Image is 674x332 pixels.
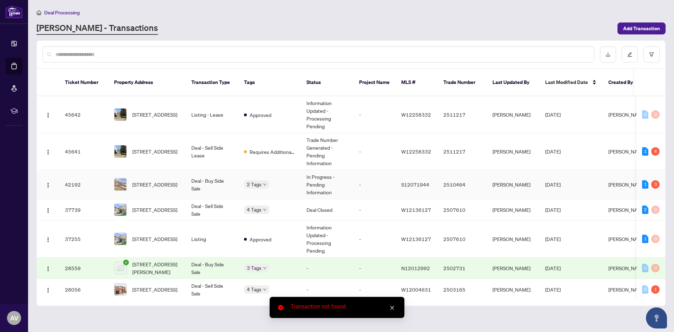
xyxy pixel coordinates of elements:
[600,46,616,63] button: download
[396,69,438,96] th: MLS #
[487,170,540,199] td: [PERSON_NAME]
[487,96,540,133] td: [PERSON_NAME]
[606,52,610,57] span: download
[353,69,396,96] th: Project Name
[250,111,271,119] span: Approved
[263,266,266,270] span: down
[608,148,646,155] span: [PERSON_NAME]
[186,69,238,96] th: Transaction Type
[186,170,238,199] td: Deal - Buy Side Sale
[438,221,487,258] td: 2507610
[622,46,638,63] button: edit
[186,199,238,221] td: Deal - Sell Side Sale
[186,221,238,258] td: Listing
[545,207,561,213] span: [DATE]
[487,221,540,258] td: [PERSON_NAME]
[438,258,487,279] td: 2502731
[401,148,431,155] span: W12258332
[438,199,487,221] td: 2507610
[247,180,262,188] span: 2 Tags
[132,181,177,188] span: [STREET_ADDRESS]
[37,10,41,15] span: home
[487,279,540,300] td: [PERSON_NAME]
[59,69,108,96] th: Ticket Number
[651,110,660,119] div: 0
[247,264,262,272] span: 3 Tags
[646,307,667,328] button: Open asap
[186,279,238,300] td: Deal - Sell Side Sale
[114,178,126,190] img: thumbnail-img
[263,288,266,291] span: down
[132,148,177,155] span: [STREET_ADDRESS]
[545,265,561,271] span: [DATE]
[603,69,645,96] th: Created By
[545,111,561,118] span: [DATE]
[301,199,353,221] td: Deal Closed
[114,262,126,274] img: thumbnail-img
[438,96,487,133] td: 2511217
[545,181,561,188] span: [DATE]
[42,262,54,274] button: Logo
[37,22,158,35] a: [PERSON_NAME] - Transactions
[353,199,396,221] td: -
[108,69,186,96] th: Property Address
[123,260,129,265] span: check-circle
[238,69,301,96] th: Tags
[186,258,238,279] td: Deal - Buy Side Sale
[651,147,660,156] div: 4
[59,221,108,258] td: 37255
[623,23,660,34] span: Add Transaction
[301,279,353,300] td: -
[42,109,54,120] button: Logo
[642,180,648,189] div: 1
[278,305,283,310] span: close-circle
[301,96,353,133] td: Information Updated - Processing Pending
[401,265,430,271] span: N12012992
[42,146,54,157] button: Logo
[45,287,51,293] img: Logo
[401,181,429,188] span: S12071944
[545,148,561,155] span: [DATE]
[651,235,660,243] div: 0
[540,69,603,96] th: Last Modified Date
[263,183,266,186] span: down
[608,207,646,213] span: [PERSON_NAME]
[353,170,396,199] td: -
[401,111,431,118] span: W12258332
[114,145,126,157] img: thumbnail-img
[45,182,51,188] img: Logo
[438,170,487,199] td: 2510464
[45,112,51,118] img: Logo
[642,206,648,214] div: 2
[649,52,654,57] span: filter
[186,96,238,133] td: Listing - Lease
[247,285,262,293] span: 4 Tags
[608,265,646,271] span: [PERSON_NAME]
[401,236,431,242] span: W12136127
[45,266,51,272] img: Logo
[45,208,51,213] img: Logo
[247,206,262,214] span: 4 Tags
[132,206,177,214] span: [STREET_ADDRESS]
[42,233,54,245] button: Logo
[6,5,22,18] img: logo
[186,133,238,170] td: Deal - Sell Side Lease
[42,284,54,295] button: Logo
[301,221,353,258] td: Information Updated - Processing Pending
[114,233,126,245] img: thumbnail-img
[114,204,126,216] img: thumbnail-img
[608,236,646,242] span: [PERSON_NAME]
[114,284,126,295] img: thumbnail-img
[388,304,396,312] a: Close
[45,237,51,242] img: Logo
[608,181,646,188] span: [PERSON_NAME]
[353,279,396,300] td: -
[617,22,666,34] button: Add Transaction
[132,286,177,293] span: [STREET_ADDRESS]
[353,221,396,258] td: -
[250,235,271,243] span: Approved
[642,264,648,272] div: 0
[59,199,108,221] td: 37739
[114,109,126,121] img: thumbnail-img
[642,235,648,243] div: 1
